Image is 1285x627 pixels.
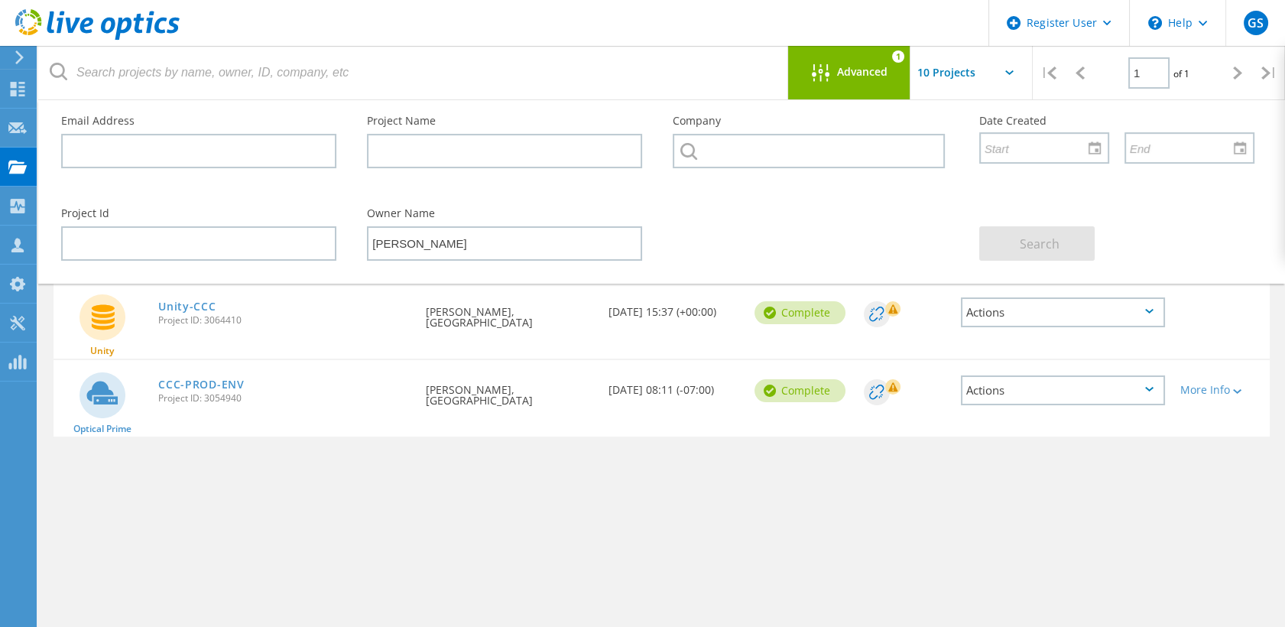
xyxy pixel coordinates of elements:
[601,282,747,333] div: [DATE] 15:37 (+00:00)
[61,208,336,219] label: Project Id
[754,301,845,324] div: Complete
[837,67,887,77] span: Advanced
[367,115,642,126] label: Project Name
[158,301,216,312] a: Unity-CCC
[754,379,845,402] div: Complete
[158,379,244,390] a: CCC-PROD-ENV
[38,46,789,99] input: Search projects by name, owner, ID, company, etc
[1248,17,1264,29] span: GS
[367,208,642,219] label: Owner Name
[1033,46,1064,100] div: |
[979,226,1095,261] button: Search
[418,282,601,343] div: [PERSON_NAME], [GEOGRAPHIC_DATA]
[961,375,1164,405] div: Actions
[1180,385,1262,395] div: More Info
[979,115,1254,126] label: Date Created
[73,424,131,434] span: Optical Prime
[61,115,336,126] label: Email Address
[673,115,948,126] label: Company
[1126,133,1242,162] input: End
[601,360,747,411] div: [DATE] 08:11 (-07:00)
[1020,236,1059,252] span: Search
[90,346,114,356] span: Unity
[418,360,601,421] div: [PERSON_NAME], [GEOGRAPHIC_DATA]
[961,297,1164,327] div: Actions
[158,316,410,325] span: Project ID: 3064410
[158,394,410,403] span: Project ID: 3054940
[981,133,1097,162] input: Start
[1254,46,1285,100] div: |
[1173,67,1189,80] span: of 1
[1148,16,1162,30] svg: \n
[15,32,180,43] a: Live Optics Dashboard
